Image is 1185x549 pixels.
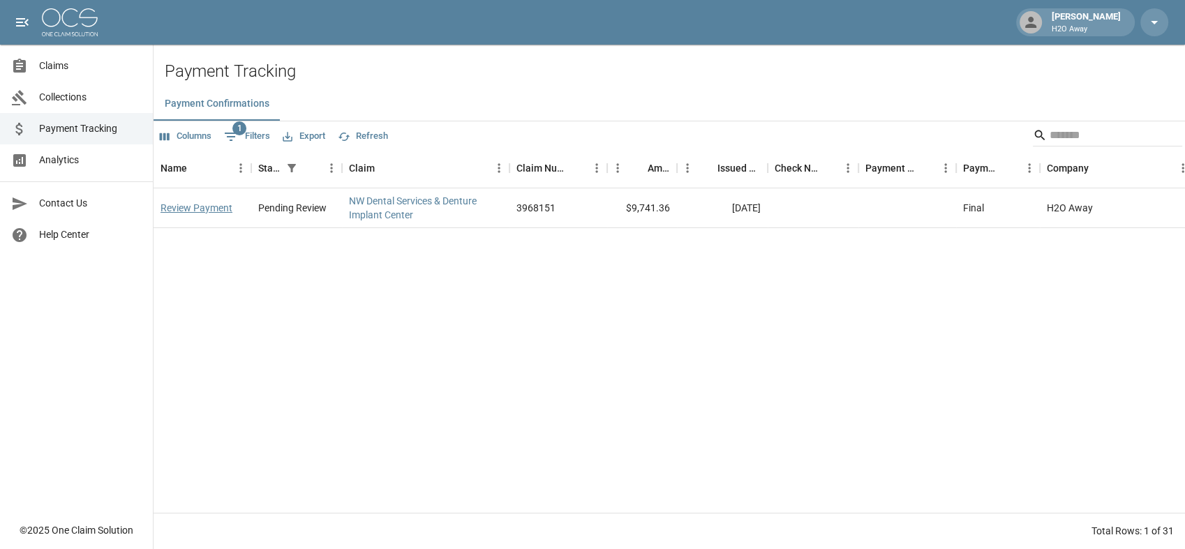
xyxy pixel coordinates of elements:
span: Collections [39,90,142,105]
span: Claims [39,59,142,73]
div: Issued Date [677,149,768,188]
div: Total Rows: 1 of 31 [1091,524,1174,538]
div: Name [161,149,187,188]
div: Check Number [775,149,818,188]
div: $9,741.36 [607,188,677,228]
div: Claim Number [516,149,567,188]
div: Claim [342,149,509,188]
button: Sort [818,158,837,178]
button: Sort [698,158,717,178]
button: Export [279,126,329,147]
div: 3968151 [516,201,556,215]
button: Menu [489,158,509,179]
img: ocs-logo-white-transparent.png [42,8,98,36]
button: Menu [321,158,342,179]
div: Payment Type [956,149,1040,188]
button: Show filters [282,158,301,178]
button: Sort [1089,158,1108,178]
a: NW Dental Services & Denture Implant Center [349,194,502,222]
div: Final [963,201,984,215]
span: Contact Us [39,196,142,211]
div: Pending Review [258,201,327,215]
div: [DATE] [677,188,768,228]
div: Amount [607,149,677,188]
button: Sort [301,158,321,178]
div: Claim [349,149,375,188]
span: 1 [232,121,246,135]
button: open drawer [8,8,36,36]
span: Payment Tracking [39,121,142,136]
div: Claim Number [509,149,607,188]
div: [PERSON_NAME] [1046,10,1126,35]
button: Payment Confirmations [154,87,281,121]
p: H2O Away [1052,24,1121,36]
div: Payment Method [858,149,956,188]
button: Menu [230,158,251,179]
button: Menu [837,158,858,179]
span: Analytics [39,153,142,167]
button: Sort [628,158,648,178]
div: Company [1047,149,1089,188]
div: Name [154,149,251,188]
div: Payment Type [963,149,999,188]
div: dynamic tabs [154,87,1185,121]
div: Amount [648,149,670,188]
div: Status [251,149,342,188]
div: 1 active filter [282,158,301,178]
button: Menu [935,158,956,179]
button: Select columns [156,126,215,147]
button: Menu [607,158,628,179]
button: Refresh [334,126,392,147]
div: Status [258,149,282,188]
button: Sort [916,158,935,178]
div: © 2025 One Claim Solution [20,523,133,537]
a: Review Payment [161,201,232,215]
button: Sort [187,158,207,178]
button: Menu [586,158,607,179]
button: Sort [999,158,1019,178]
div: Payment Method [865,149,916,188]
button: Sort [567,158,586,178]
div: Check Number [768,149,858,188]
span: Help Center [39,227,142,242]
div: Search [1033,124,1182,149]
h2: Payment Tracking [165,61,1185,82]
div: Issued Date [717,149,761,188]
button: Show filters [221,126,274,148]
button: Sort [375,158,394,178]
button: Menu [1019,158,1040,179]
button: Menu [677,158,698,179]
